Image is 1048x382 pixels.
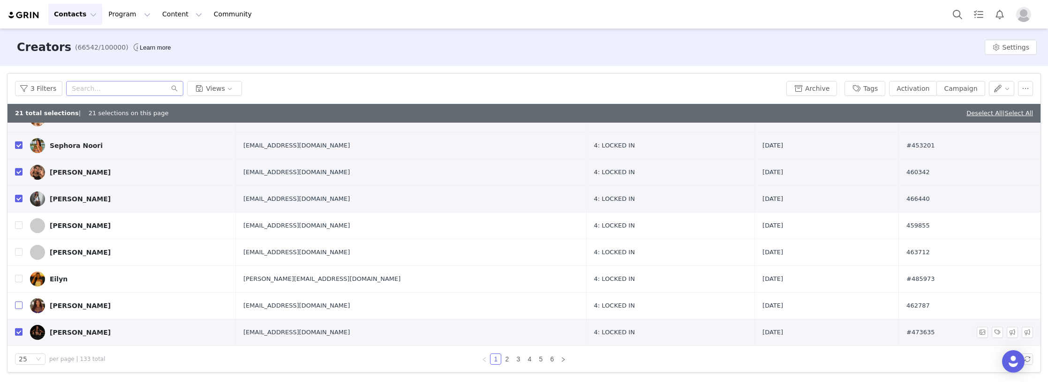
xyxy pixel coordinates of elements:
span: 4: LOCKED IN [594,141,635,150]
a: Sephora Noori [30,138,228,153]
div: | 21 selections on this page [15,109,168,118]
span: 4: LOCKED IN [594,168,635,177]
button: Activation [889,81,937,96]
span: 4: LOCKED IN [594,248,635,257]
span: | [1003,110,1033,117]
span: #473635 [906,328,935,337]
div: [PERSON_NAME] [50,249,111,256]
div: Open Intercom Messenger [1002,350,1025,373]
i: icon: down [36,356,41,363]
span: #485973 [906,274,935,284]
a: 3 [513,354,523,364]
button: Tags [844,81,885,96]
div: [PERSON_NAME] [50,195,111,203]
span: 4: LOCKED IN [594,301,635,310]
button: Contacts [48,4,102,25]
span: 4: LOCKED IN [594,194,635,204]
span: [EMAIL_ADDRESS][DOMAIN_NAME] [243,248,350,257]
div: Sephora Noori [50,142,103,149]
span: (66542/100000) [75,43,128,52]
span: [EMAIL_ADDRESS][DOMAIN_NAME] [243,301,350,310]
span: 463712 [906,248,930,257]
input: Search... [66,81,183,96]
img: 70de695d-8f6c-45e0-ac8b-4b2b4e574939.jpg [30,165,45,180]
a: 5 [535,354,546,364]
a: Deselect All [966,110,1003,117]
a: [PERSON_NAME] [30,325,228,340]
span: 460342 [906,168,930,177]
span: [DATE] [762,248,783,257]
a: 4 [524,354,535,364]
span: [DATE] [762,221,783,230]
div: Tooltip anchor [138,43,173,52]
a: [PERSON_NAME] [30,245,228,260]
img: d58cdc3f-3633-4505-a22f-640d6cf7443a.jpg [30,191,45,206]
span: 462787 [906,301,930,310]
a: [PERSON_NAME] [30,218,228,233]
b: 21 total selections [15,110,79,117]
a: 1 [490,354,501,364]
a: Eilyn [30,272,228,286]
button: Search [947,4,968,25]
a: [PERSON_NAME] [30,298,228,313]
a: 6 [547,354,557,364]
div: Eilyn [50,275,68,283]
button: Archive [786,81,837,96]
span: 4: LOCKED IN [594,221,635,230]
span: 466440 [906,194,930,204]
span: 459855 [906,221,930,230]
span: [DATE] [762,328,783,337]
span: #453201 [906,141,935,150]
span: [PERSON_NAME][EMAIL_ADDRESS][DOMAIN_NAME] [243,274,400,284]
h3: Creators [17,39,71,56]
div: [PERSON_NAME] [50,302,111,309]
i: icon: search [171,85,178,92]
button: Views [187,81,242,96]
button: Notifications [989,4,1010,25]
a: Community [208,4,262,25]
div: [PERSON_NAME] [50,329,111,336]
img: grin logo [8,11,40,20]
span: [DATE] [762,301,783,310]
span: 4: LOCKED IN [594,274,635,284]
span: [DATE] [762,274,783,284]
button: Program [103,4,156,25]
span: [EMAIL_ADDRESS][DOMAIN_NAME] [243,221,350,230]
span: [DATE] [762,168,783,177]
li: 4 [524,353,535,365]
img: 23f9c218-5605-412e-a766-efae782ace50.jpg [30,138,45,153]
li: Next Page [558,353,569,365]
div: [PERSON_NAME] [50,169,111,176]
i: icon: left [482,357,487,362]
button: Settings [985,40,1037,55]
span: [DATE] [762,194,783,204]
li: 3 [513,353,524,365]
a: 2 [502,354,512,364]
div: [PERSON_NAME] [50,222,111,229]
button: Campaign [936,81,985,96]
button: Content [157,4,208,25]
i: icon: right [560,357,566,362]
a: Tasks [968,4,989,25]
li: Previous Page [479,353,490,365]
span: [EMAIL_ADDRESS][DOMAIN_NAME] [243,328,350,337]
span: [EMAIL_ADDRESS][DOMAIN_NAME] [243,194,350,204]
a: [PERSON_NAME] [30,165,228,180]
a: Select All [1005,110,1033,117]
img: 1ad59199-6c89-45ae-87d0-1dccd829ca45.jpg [30,298,45,313]
span: [EMAIL_ADDRESS][DOMAIN_NAME] [243,141,350,150]
div: 25 [19,354,27,364]
span: 4: LOCKED IN [594,328,635,337]
span: [EMAIL_ADDRESS][DOMAIN_NAME] [243,168,350,177]
span: [DATE] [762,141,783,150]
img: 13e8581b-7cdf-4719-a59b-6affb5ca175d.jpg [30,272,45,286]
span: per page | 133 total [49,355,106,363]
a: [PERSON_NAME] [30,191,228,206]
button: 3 Filters [15,81,62,96]
button: Profile [1010,7,1040,22]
